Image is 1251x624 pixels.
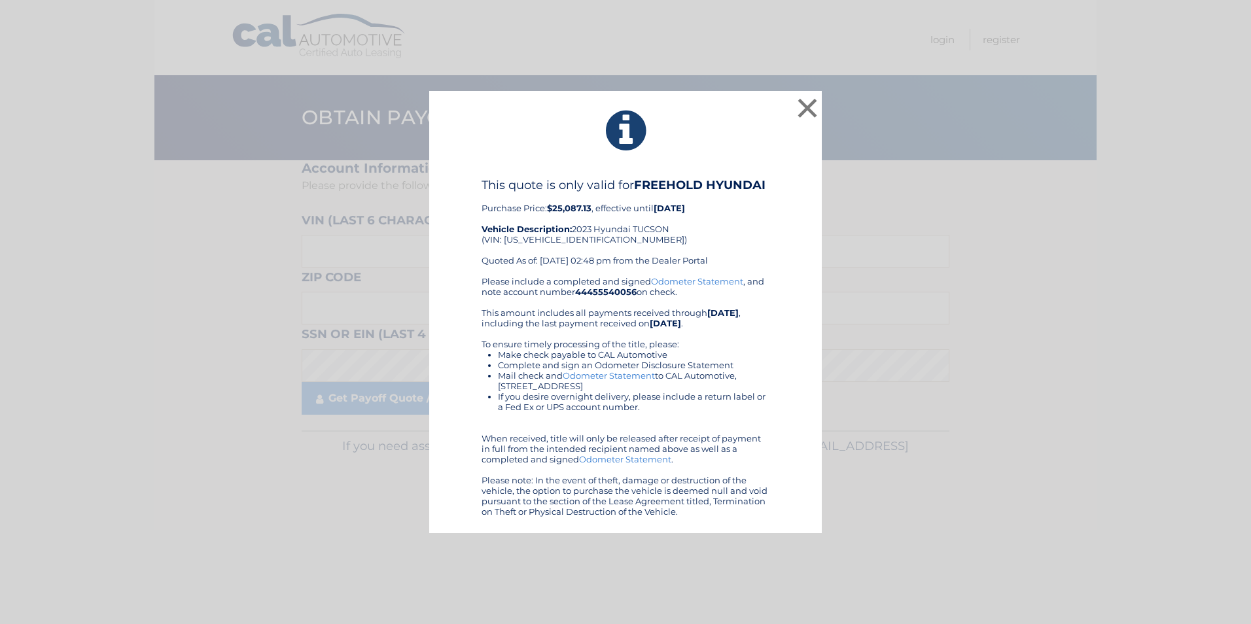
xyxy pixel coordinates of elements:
a: Odometer Statement [563,370,655,381]
a: Odometer Statement [579,454,671,464]
b: [DATE] [707,307,739,318]
li: Mail check and to CAL Automotive, [STREET_ADDRESS] [498,370,769,391]
b: $25,087.13 [547,203,591,213]
h4: This quote is only valid for [482,178,769,192]
li: Complete and sign an Odometer Disclosure Statement [498,360,769,370]
div: Please include a completed and signed , and note account number on check. This amount includes al... [482,276,769,517]
b: FREEHOLD HYUNDAI [634,178,766,192]
button: × [794,95,820,121]
b: 44455540056 [575,286,637,297]
li: If you desire overnight delivery, please include a return label or a Fed Ex or UPS account number. [498,391,769,412]
b: [DATE] [650,318,681,328]
li: Make check payable to CAL Automotive [498,349,769,360]
b: [DATE] [654,203,685,213]
div: Purchase Price: , effective until 2023 Hyundai TUCSON (VIN: [US_VEHICLE_IDENTIFICATION_NUMBER]) Q... [482,178,769,276]
a: Odometer Statement [651,276,743,286]
strong: Vehicle Description: [482,224,572,234]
